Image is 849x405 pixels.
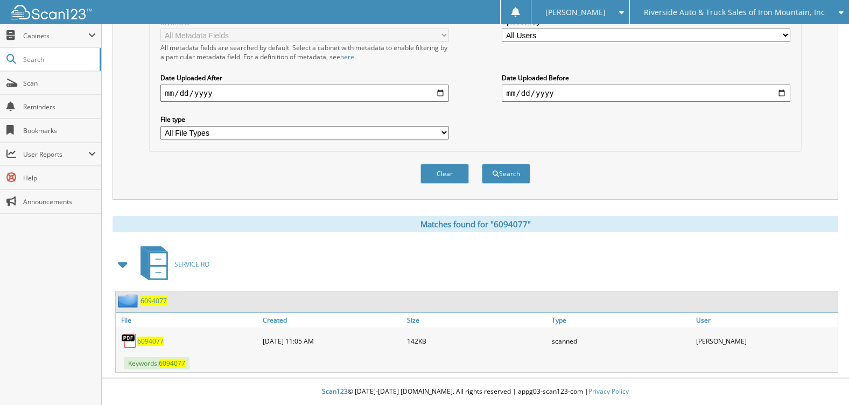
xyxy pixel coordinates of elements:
[322,387,348,396] span: Scan123
[121,333,137,349] img: PDF.png
[549,330,693,352] div: scanned
[340,52,354,61] a: here
[160,43,448,61] div: All metadata fields are searched by default. Select a cabinet with metadata to enable filtering b...
[644,9,825,16] span: Riverside Auto & Truck Sales of Iron Mountain, Inc
[404,330,549,352] div: 142KB
[23,31,88,40] span: Cabinets
[160,115,448,124] label: File type
[588,387,629,396] a: Privacy Policy
[23,79,96,88] span: Scan
[124,357,190,369] span: Keywords:
[549,313,693,327] a: Type
[137,337,164,346] a: 6094077
[118,294,141,308] img: folder2.png
[693,330,838,352] div: [PERSON_NAME]
[693,313,838,327] a: User
[502,73,790,82] label: Date Uploaded Before
[260,313,404,327] a: Created
[23,102,96,111] span: Reminders
[545,9,606,16] span: [PERSON_NAME]
[23,173,96,183] span: Help
[795,353,849,405] iframe: Chat Widget
[482,164,530,184] button: Search
[11,5,92,19] img: scan123-logo-white.svg
[113,216,838,232] div: Matches found for "6094077"
[23,197,96,206] span: Announcements
[404,313,549,327] a: Size
[160,73,448,82] label: Date Uploaded After
[102,379,849,405] div: © [DATE]-[DATE] [DOMAIN_NAME]. All rights reserved | appg03-scan123-com |
[23,150,88,159] span: User Reports
[141,296,167,305] a: 6094077
[260,330,404,352] div: [DATE] 11:05 AM
[23,55,94,64] span: Search
[116,313,260,327] a: File
[160,85,448,102] input: start
[420,164,469,184] button: Clear
[23,126,96,135] span: Bookmarks
[159,359,185,368] span: 6094077
[502,85,790,102] input: end
[134,243,209,285] a: SERVICE RO
[174,260,209,269] span: SERVICE RO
